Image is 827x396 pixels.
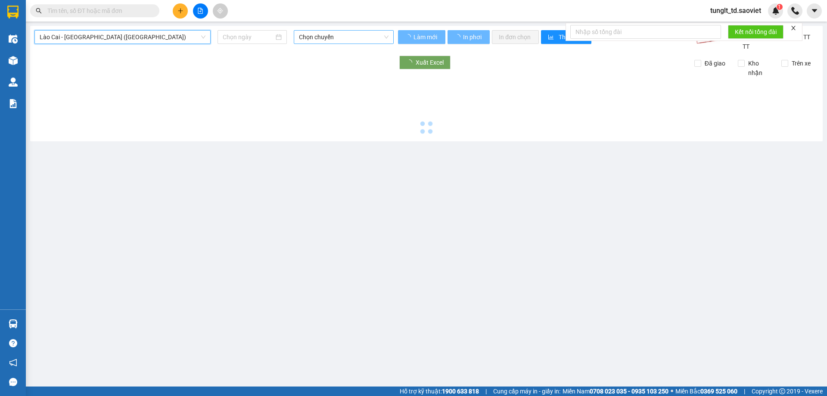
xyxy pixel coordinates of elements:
[485,387,487,396] span: |
[790,25,796,31] span: close
[700,388,737,395] strong: 0369 525 060
[442,388,479,395] strong: 1900 633 818
[548,34,555,41] span: bar-chart
[9,378,17,386] span: message
[493,387,560,396] span: Cung cấp máy in - giấy in:
[590,388,668,395] strong: 0708 023 035 - 0935 103 250
[299,31,389,44] span: Chọn chuyến
[779,388,785,394] span: copyright
[9,78,18,87] img: warehouse-icon
[223,32,274,42] input: Chọn ngày
[559,32,584,42] span: Thống kê
[213,3,228,19] button: aim
[9,339,17,347] span: question-circle
[177,8,183,14] span: plus
[197,8,203,14] span: file-add
[811,7,818,15] span: caret-down
[703,5,768,16] span: tunglt_td.saoviet
[193,3,208,19] button: file-add
[744,387,745,396] span: |
[463,32,483,42] span: In phơi
[671,390,673,393] span: ⚪️
[173,3,188,19] button: plus
[405,34,412,40] span: loading
[7,6,19,19] img: logo-vxr
[788,59,814,68] span: Trên xe
[777,4,783,10] sup: 1
[9,56,18,65] img: warehouse-icon
[745,59,775,78] span: Kho nhận
[399,56,451,69] button: Xuất Excel
[398,30,445,44] button: Làm mới
[492,30,539,44] button: In đơn chọn
[778,4,781,10] span: 1
[701,59,729,68] span: Đã giao
[772,7,780,15] img: icon-new-feature
[9,319,18,328] img: warehouse-icon
[675,387,737,396] span: Miền Bắc
[413,32,438,42] span: Làm mới
[9,34,18,44] img: warehouse-icon
[40,31,205,44] span: Lào Cai - Hà Nội (Giường)
[728,25,783,39] button: Kết nối tổng đài
[36,8,42,14] span: search
[217,8,223,14] span: aim
[47,6,149,16] input: Tìm tên, số ĐT hoặc mã đơn
[400,387,479,396] span: Hỗ trợ kỹ thuật:
[541,30,591,44] button: bar-chartThống kê
[448,30,490,44] button: In phơi
[791,7,799,15] img: phone-icon
[735,27,777,37] span: Kết nối tổng đài
[807,3,822,19] button: caret-down
[9,99,18,108] img: solution-icon
[454,34,462,40] span: loading
[570,25,721,39] input: Nhập số tổng đài
[563,387,668,396] span: Miền Nam
[9,359,17,367] span: notification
